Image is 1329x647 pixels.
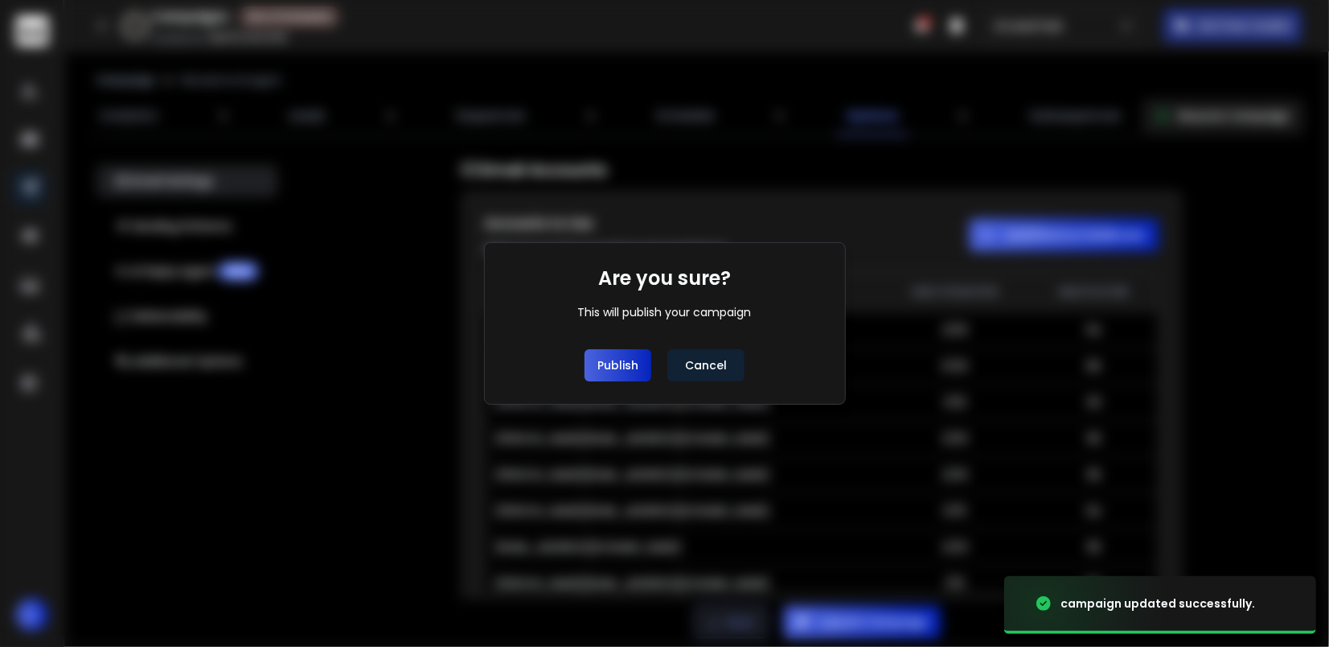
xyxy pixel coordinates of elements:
[667,349,744,381] button: Cancel
[598,266,731,291] h1: Are you sure?
[578,304,752,320] div: This will publish your campaign
[585,349,651,381] button: Publish
[1060,595,1255,612] div: campaign updated successfully.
